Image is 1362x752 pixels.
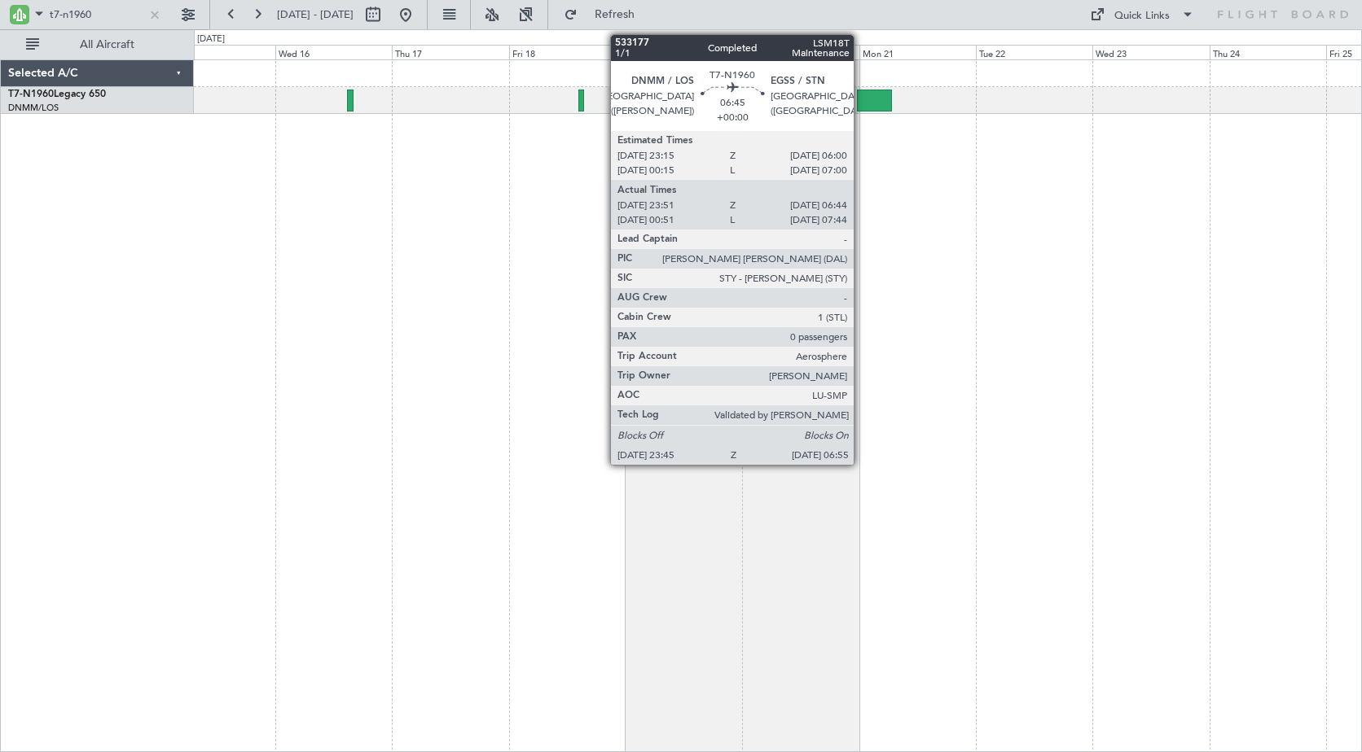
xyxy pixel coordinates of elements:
[581,9,649,20] span: Refresh
[42,39,172,50] span: All Aircraft
[859,45,976,59] div: Mon 21
[1092,45,1209,59] div: Wed 23
[742,45,859,59] div: Sun 20
[8,102,59,114] a: DNMM/LOS
[1114,8,1170,24] div: Quick Links
[8,90,106,99] a: T7-N1960Legacy 650
[976,45,1092,59] div: Tue 22
[626,45,742,59] div: Sat 19
[277,7,354,22] span: [DATE] - [DATE]
[275,45,392,59] div: Wed 16
[556,2,654,28] button: Refresh
[392,45,508,59] div: Thu 17
[509,45,626,59] div: Fri 18
[1082,2,1202,28] button: Quick Links
[18,32,177,58] button: All Aircraft
[159,45,275,59] div: Tue 15
[1210,45,1326,59] div: Thu 24
[50,2,143,27] input: A/C (Reg. or Type)
[8,90,54,99] span: T7-N1960
[197,33,225,46] div: [DATE]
